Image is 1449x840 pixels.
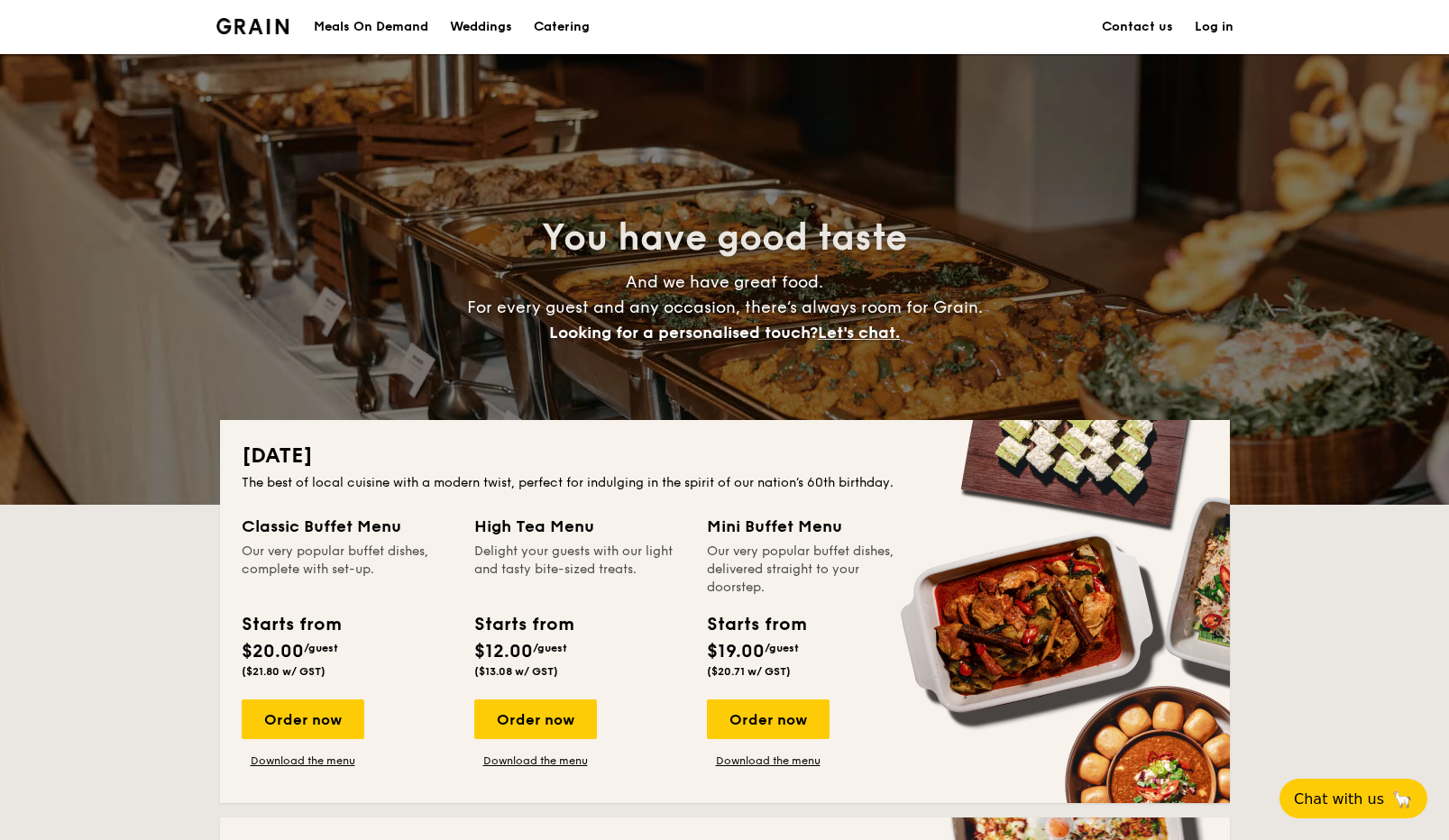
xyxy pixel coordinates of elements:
span: ($20.71 w/ GST) [707,665,791,678]
div: Order now [707,699,830,739]
span: $12.00 [474,641,533,662]
div: Order now [242,699,364,739]
span: /guest [304,642,338,654]
a: Download the menu [707,753,830,768]
span: You have good taste [542,216,907,260]
div: Our very popular buffet dishes, delivered straight to your doorstep. [707,543,918,597]
div: Classic Buffet Menu [242,514,453,539]
div: Starts from [474,611,573,638]
a: Download the menu [242,753,364,768]
span: ($13.08 w/ GST) [474,665,558,678]
span: 🦙 [1391,789,1413,809]
div: High Tea Menu [474,514,685,539]
span: /guest [533,642,567,654]
div: Starts from [242,611,340,638]
span: And we have great food. For every guest and any occasion, there’s always room for Grain. [467,272,983,342]
div: The best of local cuisine with a modern twist, perfect for indulging in the spirit of our nation’... [242,474,1208,492]
span: /guest [765,642,799,654]
div: Order now [474,699,597,739]
span: $20.00 [242,641,304,662]
h2: [DATE] [242,442,1208,470]
a: Download the menu [474,753,597,768]
div: Starts from [707,611,805,638]
a: Logotype [216,18,289,34]
div: Delight your guests with our light and tasty bite-sized treats. [474,543,685,597]
span: Let's chat. [818,323,900,342]
div: Our very popular buffet dishes, complete with set-up. [242,543,453,597]
span: Chat with us [1294,790,1384,808]
span: Looking for a personalised touch? [549,323,818,342]
img: Grain [216,18,289,34]
span: $19.00 [707,641,765,662]
span: ($21.80 w/ GST) [242,665,326,678]
div: Mini Buffet Menu [707,514,918,539]
button: Chat with us🦙 [1279,779,1427,818]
